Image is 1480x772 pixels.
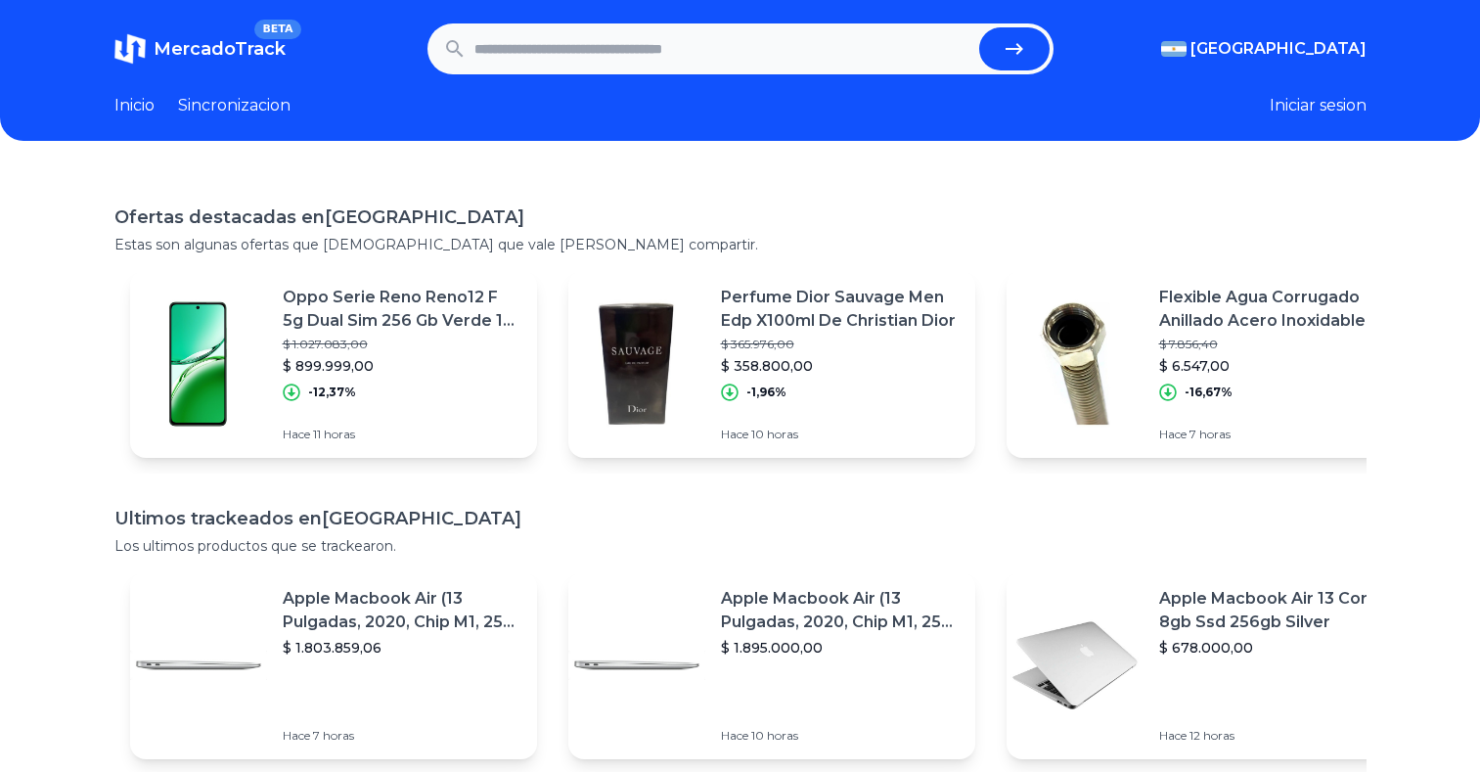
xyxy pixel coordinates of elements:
a: Featured imagePerfume Dior Sauvage Men Edp X100ml De Christian Dior$ 365.976,00$ 358.800,00-1,96%... [568,270,975,458]
img: Featured image [1007,597,1144,734]
p: $ 1.027.083,00 [283,337,521,352]
img: Featured image [568,295,705,432]
p: Hace 10 horas [721,427,960,442]
p: $ 1.803.859,06 [283,638,521,658]
a: Sincronizacion [178,94,291,117]
p: Hace 7 horas [1159,427,1398,442]
h1: Ultimos trackeados en [GEOGRAPHIC_DATA] [114,505,1367,532]
p: $ 899.999,00 [283,356,521,376]
a: Featured imageOppo Serie Reno Reno12 F 5g Dual Sim 256 Gb Verde 12 Gb Ram Ai + Ultra Resistente$ ... [130,270,537,458]
p: Hace 11 horas [283,427,521,442]
a: Featured imageApple Macbook Air 13 Core I5 8gb Ssd 256gb Silver$ 678.000,00Hace 12 horas [1007,571,1413,759]
p: Apple Macbook Air (13 Pulgadas, 2020, Chip M1, 256 Gb De Ssd, 8 Gb De Ram) - Plata [283,587,521,634]
p: -12,37% [308,385,356,400]
img: Featured image [130,597,267,734]
span: BETA [254,20,300,39]
p: Apple Macbook Air 13 Core I5 8gb Ssd 256gb Silver [1159,587,1398,634]
p: $ 358.800,00 [721,356,960,376]
p: $ 7.856,40 [1159,337,1398,352]
p: $ 6.547,00 [1159,356,1398,376]
p: -16,67% [1185,385,1233,400]
span: [GEOGRAPHIC_DATA] [1190,37,1367,61]
a: Featured imageFlexible Agua Corrugado Anillado Acero Inoxidable 1/2 X 40$ 7.856,40$ 6.547,00-16,6... [1007,270,1413,458]
a: Inicio [114,94,155,117]
img: MercadoTrack [114,33,146,65]
p: Apple Macbook Air (13 Pulgadas, 2020, Chip M1, 256 Gb De Ssd, 8 Gb De Ram) - Plata [721,587,960,634]
img: Featured image [130,295,267,432]
p: $ 1.895.000,00 [721,638,960,658]
a: Featured imageApple Macbook Air (13 Pulgadas, 2020, Chip M1, 256 Gb De Ssd, 8 Gb De Ram) - Plata$... [568,571,975,759]
p: Estas son algunas ofertas que [DEMOGRAPHIC_DATA] que vale [PERSON_NAME] compartir. [114,235,1367,254]
p: Perfume Dior Sauvage Men Edp X100ml De Christian Dior [721,286,960,333]
a: Featured imageApple Macbook Air (13 Pulgadas, 2020, Chip M1, 256 Gb De Ssd, 8 Gb De Ram) - Plata$... [130,571,537,759]
p: Hace 7 horas [283,728,521,744]
h1: Ofertas destacadas en [GEOGRAPHIC_DATA] [114,204,1367,231]
img: Featured image [1007,295,1144,432]
p: Hace 10 horas [721,728,960,744]
p: $ 678.000,00 [1159,638,1398,658]
img: Featured image [568,597,705,734]
button: Iniciar sesion [1270,94,1367,117]
p: $ 365.976,00 [721,337,960,352]
button: [GEOGRAPHIC_DATA] [1161,37,1367,61]
p: Los ultimos productos que se trackearon. [114,536,1367,556]
p: -1,96% [746,385,786,400]
p: Hace 12 horas [1159,728,1398,744]
p: Flexible Agua Corrugado Anillado Acero Inoxidable 1/2 X 40 [1159,286,1398,333]
span: MercadoTrack [154,38,286,60]
a: MercadoTrackBETA [114,33,286,65]
img: Argentina [1161,41,1187,57]
p: Oppo Serie Reno Reno12 F 5g Dual Sim 256 Gb Verde 12 Gb Ram Ai + Ultra Resistente [283,286,521,333]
